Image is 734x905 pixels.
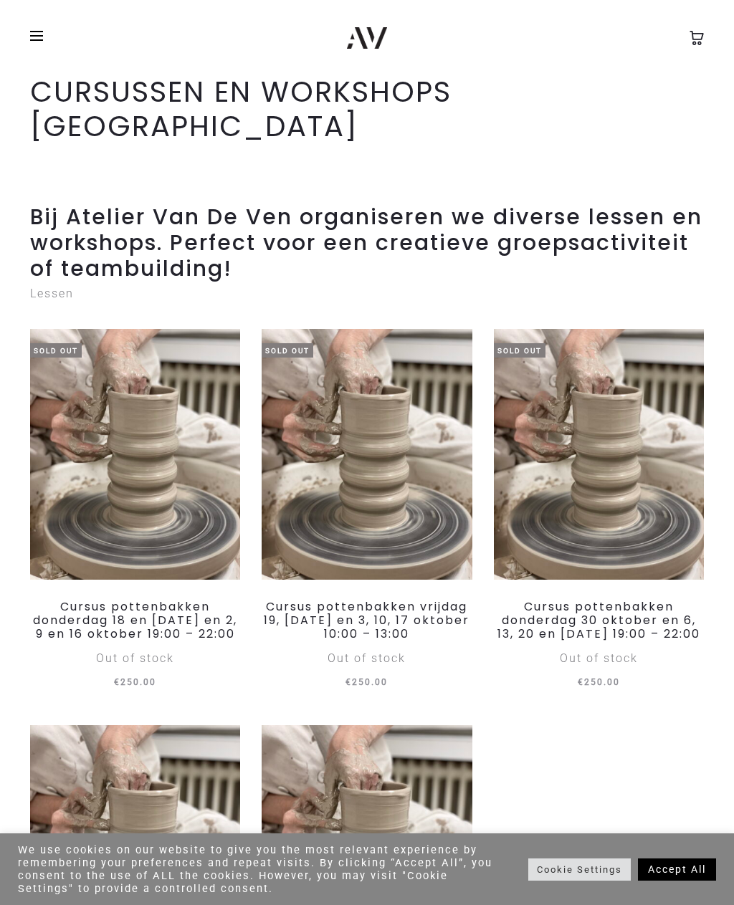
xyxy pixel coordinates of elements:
a: Sold Out [494,329,704,580]
a: Accept All [638,858,716,881]
a: Cursus pottenbakken donderdag 18 en [DATE] en 2, 9 en 16 oktober 19:00 – 22:00 [33,598,237,642]
span: Sold Out [30,343,82,358]
h2: Bij Atelier Van De Ven organiseren we diverse lessen en workshops. Perfect voor een creatieve gro... [30,204,704,282]
h1: CURSUSSEN EN WORKSHOPS [GEOGRAPHIC_DATA] [30,75,704,143]
span: € [114,677,120,687]
span: € [345,677,352,687]
p: Lessen [30,282,704,306]
div: We use cookies on our website to give you the most relevant experience by remembering your prefer... [18,843,507,895]
img: Deelnemer leert keramiek draaien tijdens een les in Rotterdam. Perfect voor beginners en gevorder... [30,329,240,580]
img: Deelnemer leert keramiek draaien tijdens een les in Rotterdam. Perfect voor beginners en gevorder... [262,329,472,580]
div: Out of stock [30,646,240,671]
span: 250.00 [578,677,620,687]
a: Cookie Settings [528,858,631,881]
span: Sold Out [494,343,545,358]
a: Cursus pottenbakken donderdag 30 oktober en 6, 13, 20 en [DATE] 19:00 – 22:00 [497,598,700,642]
a: Sold Out [30,329,240,580]
img: Deelnemer leert keramiek draaien tijdens een les in Rotterdam. Perfect voor beginners en gevorder... [494,329,704,580]
a: Sold Out [262,329,472,580]
span: Sold Out [262,343,313,358]
div: Out of stock [494,646,704,671]
span: € [578,677,584,687]
div: Out of stock [262,646,472,671]
a: Cursus pottenbakken vrijdag 19, [DATE] en 3, 10, 17 oktober 10:00 – 13:00 [264,598,470,642]
span: 250.00 [114,677,156,687]
span: 250.00 [345,677,388,687]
